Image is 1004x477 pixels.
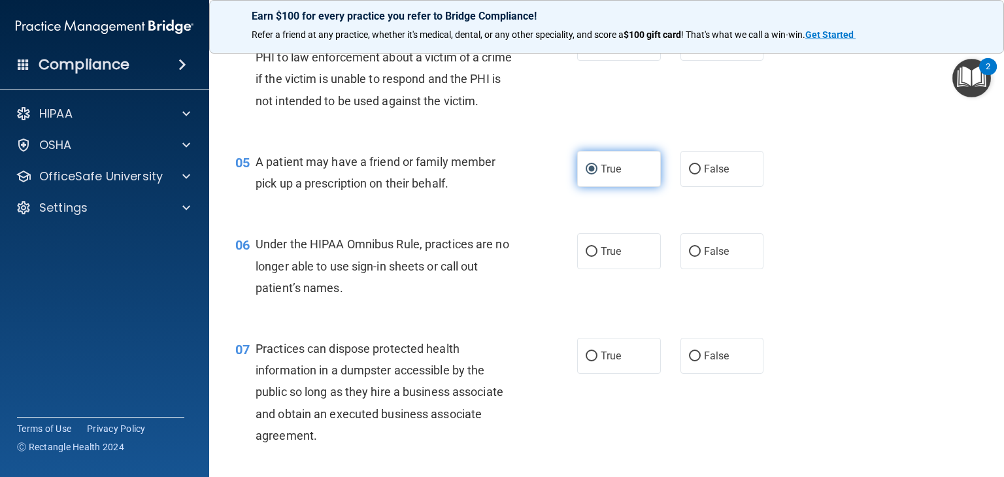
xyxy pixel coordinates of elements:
a: HIPAA [16,106,190,122]
p: Settings [39,200,88,216]
a: Privacy Policy [87,422,146,435]
a: OfficeSafe University [16,169,190,184]
span: True [601,350,621,362]
p: Earn $100 for every practice you refer to Bridge Compliance! [252,10,962,22]
span: Refer a friend at any practice, whether it's medical, dental, or any other speciality, and score a [252,29,624,40]
a: Get Started [805,29,856,40]
input: False [689,247,701,257]
span: True [601,163,621,175]
div: 2 [986,67,990,84]
span: 05 [235,155,250,171]
strong: Get Started [805,29,854,40]
span: 06 [235,237,250,253]
span: 07 [235,342,250,357]
span: ! That's what we call a win-win. [681,29,805,40]
span: False [704,350,729,362]
p: OfficeSafe University [39,169,163,184]
span: Under the HIPAA Omnibus Rule, practices are no longer able to use sign-in sheets or call out pati... [256,237,509,294]
span: False [704,245,729,257]
h4: Compliance [39,56,129,74]
span: False [704,163,729,175]
a: Terms of Use [17,422,71,435]
p: OSHA [39,137,72,153]
input: True [586,247,597,257]
a: OSHA [16,137,190,153]
input: False [689,352,701,361]
input: True [586,165,597,174]
p: HIPAA [39,106,73,122]
span: A patient may have a friend or family member pick up a prescription on their behalf. [256,155,495,190]
span: Practices can dispose protected health information in a dumpster accessible by the public so long... [256,342,503,442]
img: PMB logo [16,14,193,40]
span: True [601,245,621,257]
button: Open Resource Center, 2 new notifications [952,59,991,97]
input: False [689,165,701,174]
a: Settings [16,200,190,216]
span: Ⓒ Rectangle Health 2024 [17,440,124,453]
span: A practice is required to respond to a request for PHI to law enforcement about a victim of a cri... [256,29,512,108]
input: True [586,352,597,361]
strong: $100 gift card [624,29,681,40]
